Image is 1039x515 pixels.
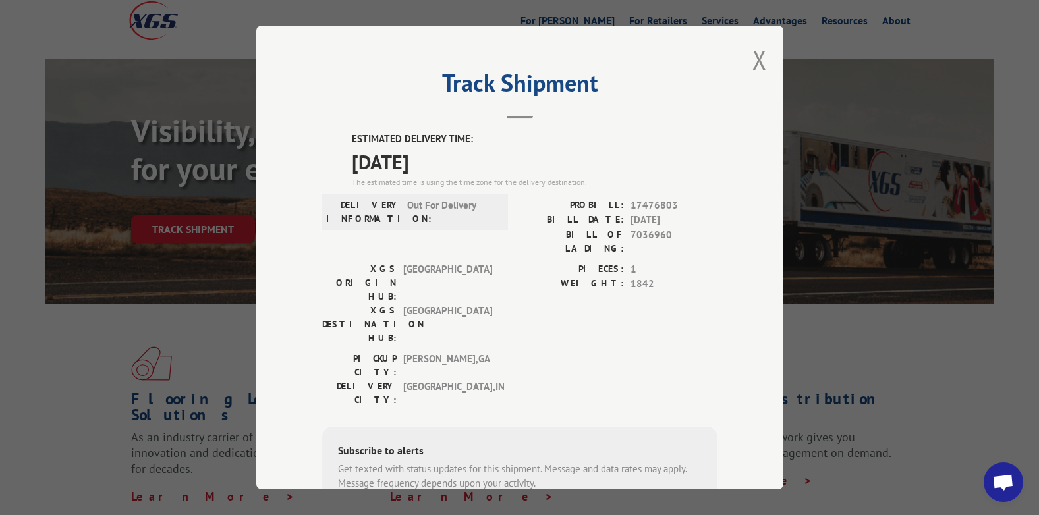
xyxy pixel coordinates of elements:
[352,147,717,176] span: [DATE]
[322,74,717,99] h2: Track Shipment
[338,443,702,462] div: Subscribe to alerts
[326,198,401,226] label: DELIVERY INFORMATION:
[631,213,717,228] span: [DATE]
[322,379,397,407] label: DELIVERY CITY:
[520,198,624,213] label: PROBILL:
[631,228,717,256] span: 7036960
[984,462,1023,502] div: Open chat
[403,379,492,407] span: [GEOGRAPHIC_DATA] , IN
[352,176,717,188] div: The estimated time is using the time zone for the delivery destination.
[322,262,397,304] label: XGS ORIGIN HUB:
[520,228,624,256] label: BILL OF LADING:
[403,304,492,345] span: [GEOGRAPHIC_DATA]
[352,132,717,147] label: ESTIMATED DELIVERY TIME:
[403,352,492,379] span: [PERSON_NAME] , GA
[631,262,717,277] span: 1
[752,42,767,77] button: Close modal
[520,213,624,228] label: BILL DATE:
[631,198,717,213] span: 17476803
[407,198,496,226] span: Out For Delivery
[338,462,702,491] div: Get texted with status updates for this shipment. Message and data rates may apply. Message frequ...
[631,277,717,292] span: 1842
[403,262,492,304] span: [GEOGRAPHIC_DATA]
[322,304,397,345] label: XGS DESTINATION HUB:
[520,277,624,292] label: WEIGHT:
[520,262,624,277] label: PIECES:
[322,352,397,379] label: PICKUP CITY:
